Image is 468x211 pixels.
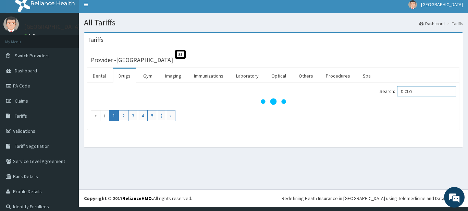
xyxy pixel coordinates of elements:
[147,110,157,121] a: Go to page number 5
[293,69,319,83] a: Others
[188,69,229,83] a: Immunizations
[138,110,148,121] a: Go to page number 4
[282,195,463,202] div: Redefining Heath Insurance in [GEOGRAPHIC_DATA] using Telemedicine and Data Science!
[397,86,456,96] input: Search:
[175,50,186,59] span: St
[320,69,356,83] a: Procedures
[91,110,100,121] a: Go to first page
[15,143,50,149] span: Tariff Negotiation
[112,3,129,20] div: Minimize live chat window
[266,69,292,83] a: Optical
[119,110,128,121] a: Go to page number 2
[15,68,37,74] span: Dashboard
[87,69,111,83] a: Dental
[3,16,19,32] img: User Image
[113,69,136,83] a: Drugs
[84,195,153,201] strong: Copyright © 2017 .
[109,110,119,121] a: Go to page number 1
[79,189,468,207] footer: All rights reserved.
[13,34,28,51] img: d_794563401_company_1708531726252_794563401
[380,86,456,96] label: Search:
[3,139,131,163] textarea: Type your message and hit 'Enter'
[445,21,463,26] li: Tariffs
[91,57,173,63] h3: Provider - [GEOGRAPHIC_DATA]
[36,38,115,47] div: Chat with us now
[419,21,445,26] a: Dashboard
[128,110,138,121] a: Go to page number 3
[157,110,166,121] a: Go to next page
[260,88,287,115] svg: audio-loading
[100,110,109,121] a: Go to previous page
[166,110,175,121] a: Go to last page
[15,98,28,104] span: Claims
[231,69,264,83] a: Laboratory
[15,113,27,119] span: Tariffs
[160,69,187,83] a: Imaging
[84,18,463,27] h1: All Tariffs
[122,195,152,201] a: RelianceHMO
[40,62,95,132] span: We're online!
[408,0,417,9] img: User Image
[421,1,463,8] span: [GEOGRAPHIC_DATA]
[24,33,40,38] a: Online
[87,37,103,43] h3: Tariffs
[138,69,158,83] a: Gym
[15,52,50,59] span: Switch Providers
[357,69,376,83] a: Spa
[24,24,81,30] p: [GEOGRAPHIC_DATA]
